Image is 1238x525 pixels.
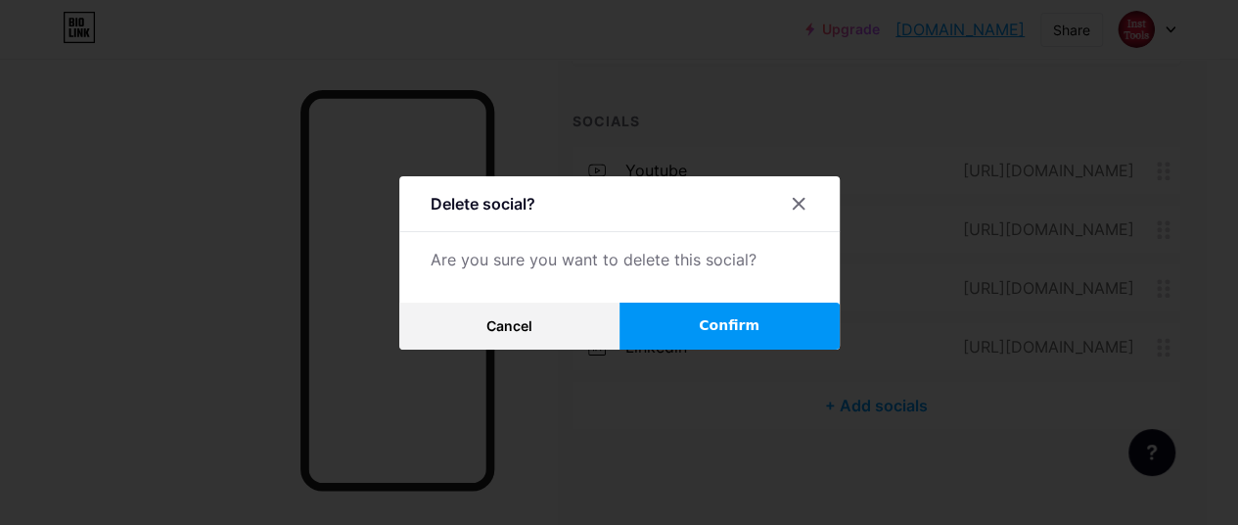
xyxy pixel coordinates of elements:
[399,303,619,350] button: Cancel
[486,317,532,334] span: Cancel
[431,248,808,271] div: Are you sure you want to delete this social?
[431,192,535,215] div: Delete social?
[699,315,759,336] span: Confirm
[619,303,840,350] button: Confirm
